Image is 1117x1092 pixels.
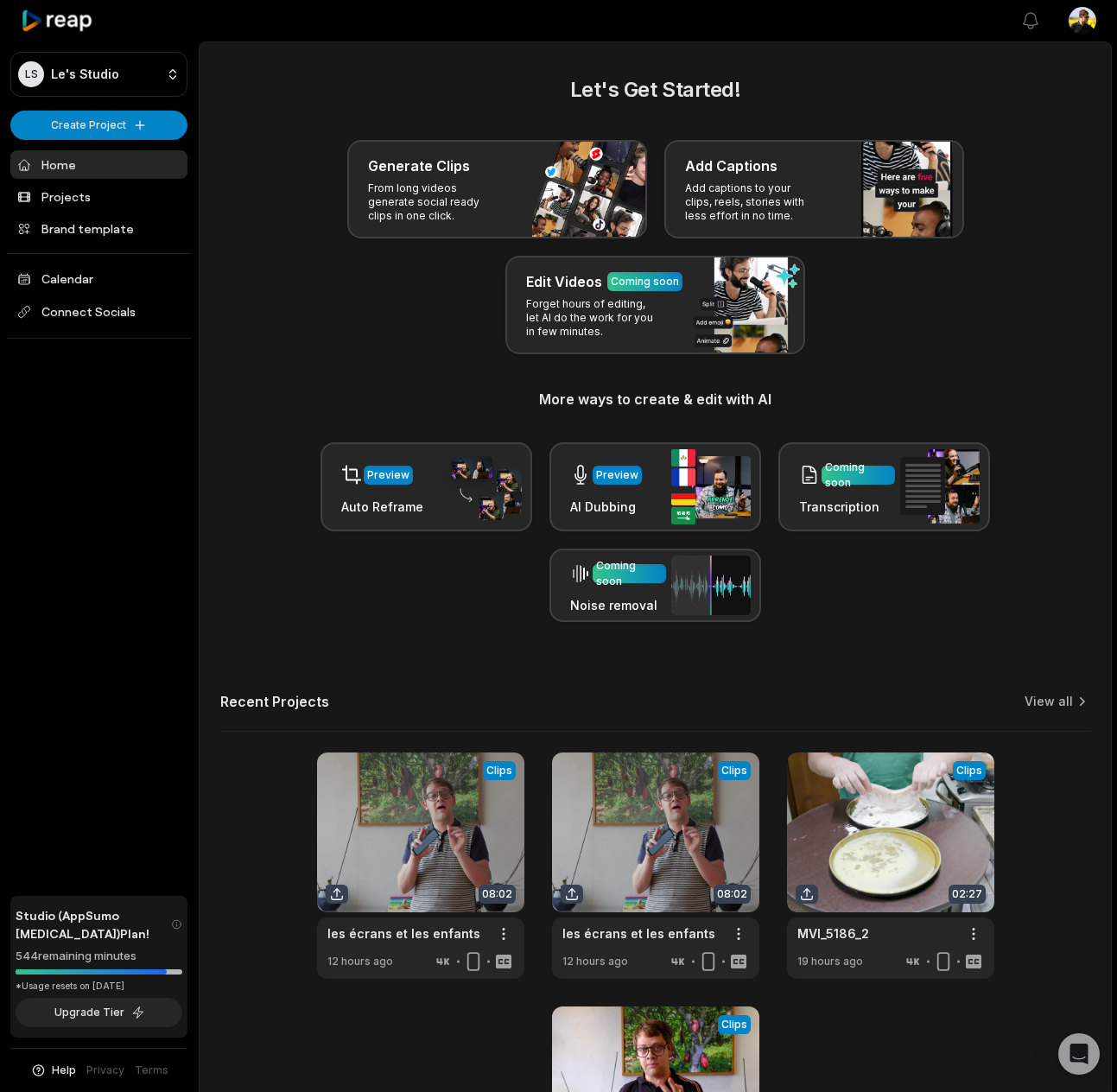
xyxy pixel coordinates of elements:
div: Preview [367,467,409,483]
div: Preview [596,467,638,483]
div: Coming soon [596,558,663,589]
a: Home [10,150,187,179]
img: noise_removal.png [671,556,751,615]
h3: Transcription [799,498,895,516]
a: Calendar [10,264,187,293]
h3: Noise removal [570,596,666,614]
h3: More ways to create & edit with AI [220,389,1090,409]
img: ai_dubbing.png [671,449,751,524]
p: Add captions to your clips, reels, stories with less effort in no time. [685,181,819,223]
h2: Let's Get Started! [220,74,1090,105]
h2: Recent Projects [220,693,329,710]
h3: Auto Reframe [341,498,423,516]
div: LS [18,61,44,87]
a: les écrans et les enfants [562,924,715,943]
button: Help [30,1063,76,1078]
a: Brand template [10,214,187,243]
h3: Generate Clips [368,156,470,176]
button: Create Project [10,111,187,140]
span: Studio (AppSumo [MEDICAL_DATA]) Plan! [16,906,171,943]
a: Privacy [86,1063,124,1078]
h3: AI Dubbing [570,498,642,516]
div: 544 remaining minutes [16,948,182,965]
a: les écrans et les enfants [327,924,480,943]
div: Open Intercom Messenger [1058,1033,1100,1075]
img: auto_reframe.png [442,454,522,521]
a: View all [1025,693,1073,710]
p: Le's Studio [51,67,119,82]
a: MVI_5186_2 [797,924,869,943]
p: Forget hours of editing, let AI do the work for you in few minutes. [526,297,660,339]
div: Coming soon [611,274,679,289]
img: transcription.png [900,449,980,524]
h3: Add Captions [685,156,777,176]
h3: Edit Videos [526,271,602,292]
button: Upgrade Tier [16,998,182,1027]
a: Projects [10,182,187,211]
span: Help [52,1063,76,1078]
a: Terms [135,1063,168,1078]
div: *Usage resets on [DATE] [16,980,182,993]
span: Connect Socials [10,296,187,327]
p: From long videos generate social ready clips in one click. [368,181,502,223]
div: Coming soon [825,460,892,491]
